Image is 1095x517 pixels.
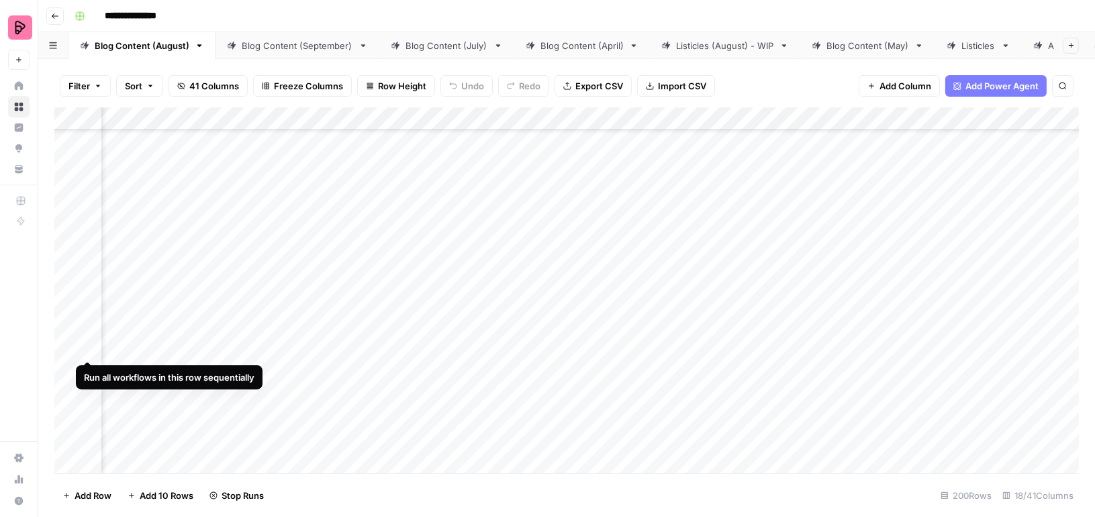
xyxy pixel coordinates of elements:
div: 200 Rows [935,485,997,506]
a: Blog Content (August) [68,32,216,59]
span: Add Row [75,489,111,502]
a: Insights [8,117,30,138]
a: Listicles [935,32,1022,59]
span: Sort [125,79,142,93]
div: Blog Content (May) [826,39,909,52]
button: Redo [498,75,549,97]
button: Row Height [357,75,435,97]
span: Add 10 Rows [140,489,193,502]
span: Filter [68,79,90,93]
span: Row Height [378,79,426,93]
button: Stop Runs [201,485,272,506]
a: Home [8,75,30,97]
button: Add Power Agent [945,75,1047,97]
div: Blog Content (September) [242,39,353,52]
a: Browse [8,96,30,117]
span: 41 Columns [189,79,239,93]
button: Add Row [54,485,120,506]
button: Workspace: Preply [8,11,30,44]
button: Add Column [859,75,940,97]
div: Blog Content (August) [95,39,189,52]
a: Listicles (August) - WIP [650,32,800,59]
a: Your Data [8,158,30,180]
span: Freeze Columns [274,79,343,93]
button: Help + Support [8,490,30,512]
a: Blog Content (April) [514,32,650,59]
button: Undo [440,75,493,97]
span: Import CSV [658,79,706,93]
button: Sort [116,75,163,97]
div: 18/41 Columns [997,485,1079,506]
div: Listicles [961,39,996,52]
span: Redo [519,79,540,93]
button: Filter [60,75,111,97]
span: Add Column [879,79,931,93]
span: Add Power Agent [965,79,1039,93]
button: Freeze Columns [253,75,352,97]
div: Listicles (August) - WIP [676,39,774,52]
a: Settings [8,447,30,469]
span: Export CSV [575,79,623,93]
span: Undo [461,79,484,93]
button: Import CSV [637,75,715,97]
a: Blog Content (July) [379,32,514,59]
a: Usage [8,469,30,490]
span: Stop Runs [222,489,264,502]
div: Blog Content (April) [540,39,624,52]
a: Blog Content (September) [216,32,379,59]
a: Opportunities [8,138,30,159]
a: Blog Content (May) [800,32,935,59]
button: Add 10 Rows [120,485,201,506]
div: Run all workflows in this row sequentially [84,371,254,384]
button: Export CSV [555,75,632,97]
img: Preply Logo [8,15,32,40]
button: 41 Columns [169,75,248,97]
div: Blog Content (July) [406,39,488,52]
